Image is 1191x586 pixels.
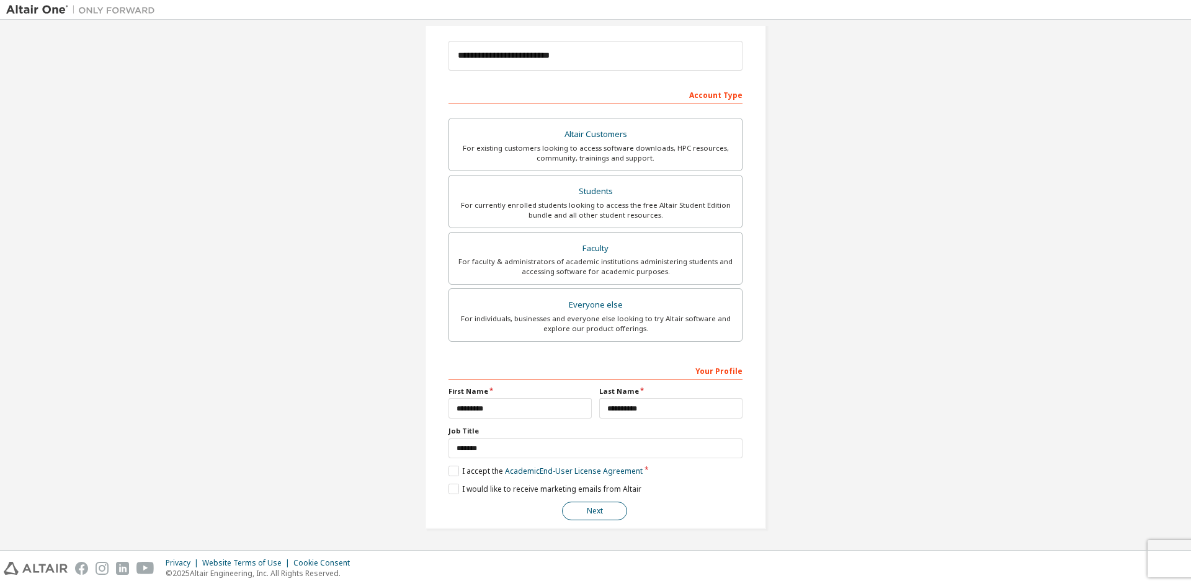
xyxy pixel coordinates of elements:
div: Faculty [457,240,734,257]
label: I would like to receive marketing emails from Altair [448,484,641,494]
div: For faculty & administrators of academic institutions administering students and accessing softwa... [457,257,734,277]
div: For individuals, businesses and everyone else looking to try Altair software and explore our prod... [457,314,734,334]
label: Last Name [599,386,743,396]
div: Everyone else [457,296,734,314]
img: instagram.svg [96,562,109,575]
p: © 2025 Altair Engineering, Inc. All Rights Reserved. [166,568,357,579]
img: altair_logo.svg [4,562,68,575]
div: Altair Customers [457,126,734,143]
label: I accept the [448,466,643,476]
img: youtube.svg [136,562,154,575]
div: For currently enrolled students looking to access the free Altair Student Edition bundle and all ... [457,200,734,220]
div: Cookie Consent [293,558,357,568]
div: For existing customers looking to access software downloads, HPC resources, community, trainings ... [457,143,734,163]
div: Your Profile [448,360,743,380]
div: Privacy [166,558,202,568]
button: Next [562,502,627,520]
label: Job Title [448,426,743,436]
img: linkedin.svg [116,562,129,575]
div: Website Terms of Use [202,558,293,568]
img: Altair One [6,4,161,16]
a: Academic End-User License Agreement [505,466,643,476]
label: First Name [448,386,592,396]
img: facebook.svg [75,562,88,575]
div: Account Type [448,84,743,104]
div: Students [457,183,734,200]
